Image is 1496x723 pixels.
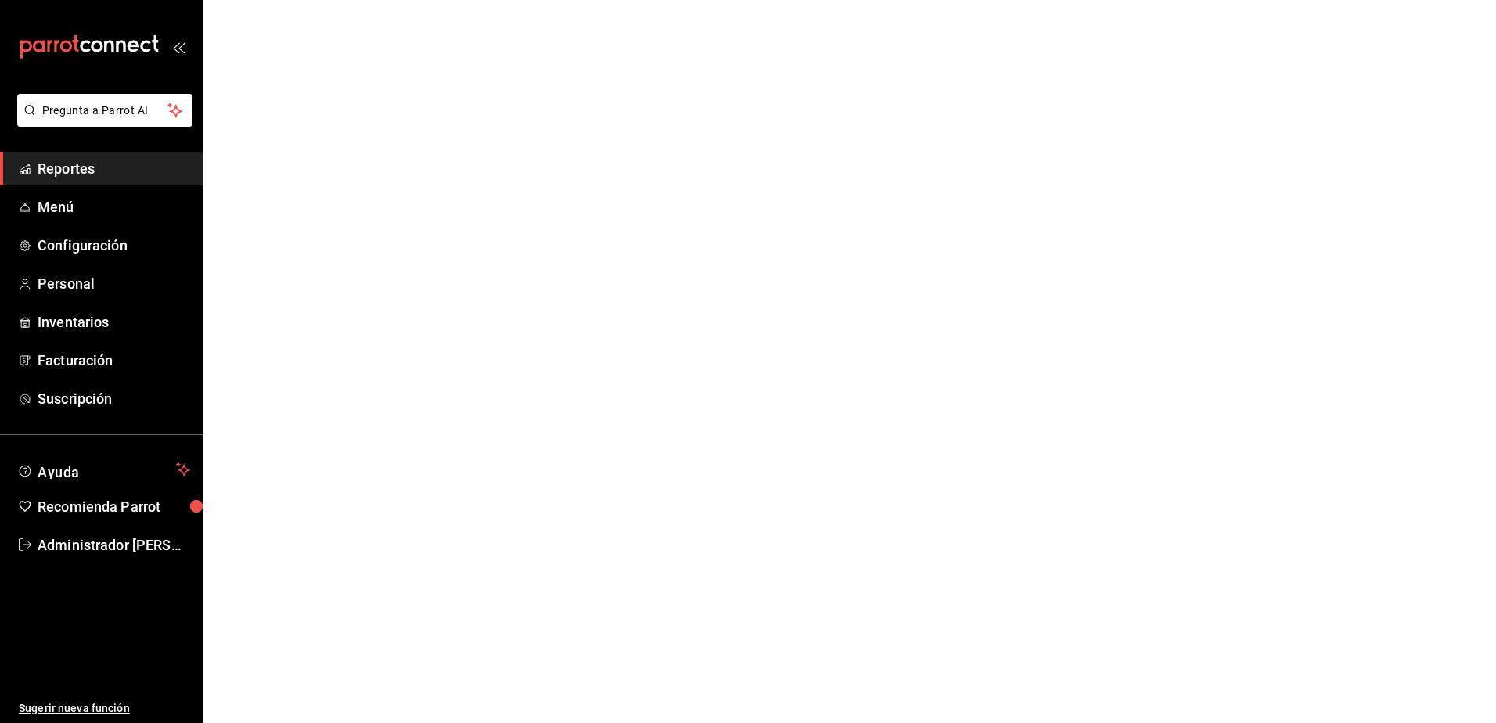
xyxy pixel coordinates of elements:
span: Suscripción [38,388,190,409]
span: Ayuda [38,460,170,479]
span: Menú [38,196,190,218]
span: Pregunta a Parrot AI [42,103,168,119]
button: open_drawer_menu [172,41,185,53]
span: Inventarios [38,311,190,333]
span: Configuración [38,235,190,256]
span: Recomienda Parrot [38,496,190,517]
span: Personal [38,273,190,294]
span: Sugerir nueva función [19,700,190,717]
button: Pregunta a Parrot AI [17,94,192,127]
span: Reportes [38,158,190,179]
a: Pregunta a Parrot AI [11,113,192,130]
span: Administrador [PERSON_NAME] [38,534,190,556]
span: Facturación [38,350,190,371]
